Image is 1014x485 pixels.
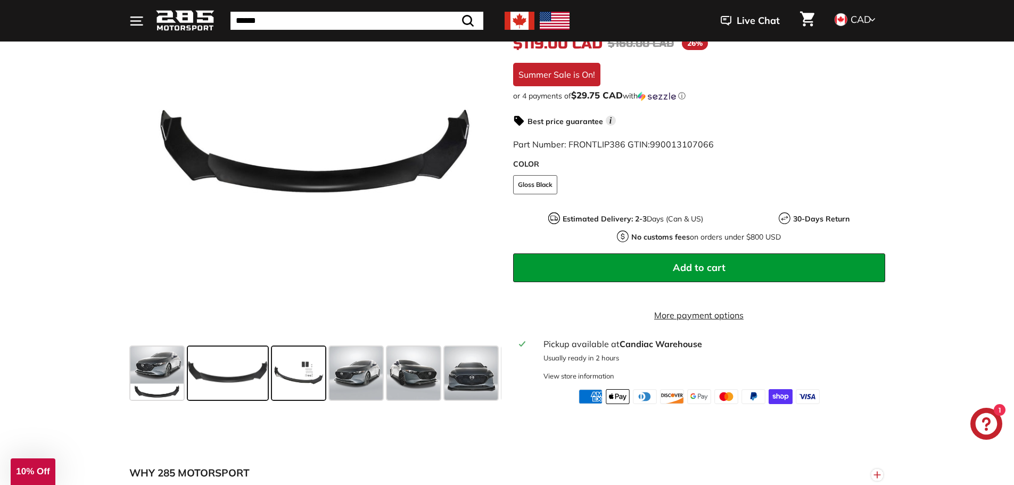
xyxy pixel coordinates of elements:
[606,116,616,126] span: i
[707,7,794,34] button: Live Chat
[737,14,780,28] span: Live Chat
[571,89,623,101] span: $29.75 CAD
[631,232,781,243] p: on orders under $800 USD
[851,13,871,26] span: CAD
[513,35,603,53] span: $119.00 CAD
[543,371,614,381] div: View store information
[673,261,726,274] span: Add to cart
[741,389,765,404] img: paypal
[682,37,708,50] span: 26%
[513,63,600,86] div: Summer Sale is On!
[769,389,793,404] img: shopify_pay
[513,159,885,170] label: COLOR
[967,408,1005,442] inbox-online-store-chat: Shopify online store chat
[527,117,603,126] strong: Best price guarantee
[513,139,714,150] span: Part Number: FRONTLIP386 GTIN:
[793,214,850,224] strong: 30-Days Return
[563,214,647,224] strong: Estimated Delivery: 2-3
[513,91,885,101] div: or 4 payments of$29.75 CADwithSezzle Click to learn more about Sezzle
[11,458,55,485] div: 10% Off
[714,389,738,404] img: master
[633,389,657,404] img: diners_club
[230,12,483,30] input: Search
[660,389,684,404] img: discover
[513,309,885,322] a: More payment options
[579,389,603,404] img: american_express
[563,213,703,225] p: Days (Can & US)
[513,253,885,282] button: Add to cart
[620,339,702,349] strong: Candiac Warehouse
[156,9,215,34] img: Logo_285_Motorsport_areodynamics_components
[16,466,50,476] span: 10% Off
[631,232,690,242] strong: No customs fees
[650,139,714,150] span: 990013107066
[608,37,674,50] span: $160.00 CAD
[543,353,878,363] p: Usually ready in 2 hours
[543,338,878,350] div: Pickup available at
[794,3,821,39] a: Cart
[796,389,820,404] img: visa
[606,389,630,404] img: apple_pay
[513,91,885,101] div: or 4 payments of with
[638,92,676,101] img: Sezzle
[687,389,711,404] img: google_pay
